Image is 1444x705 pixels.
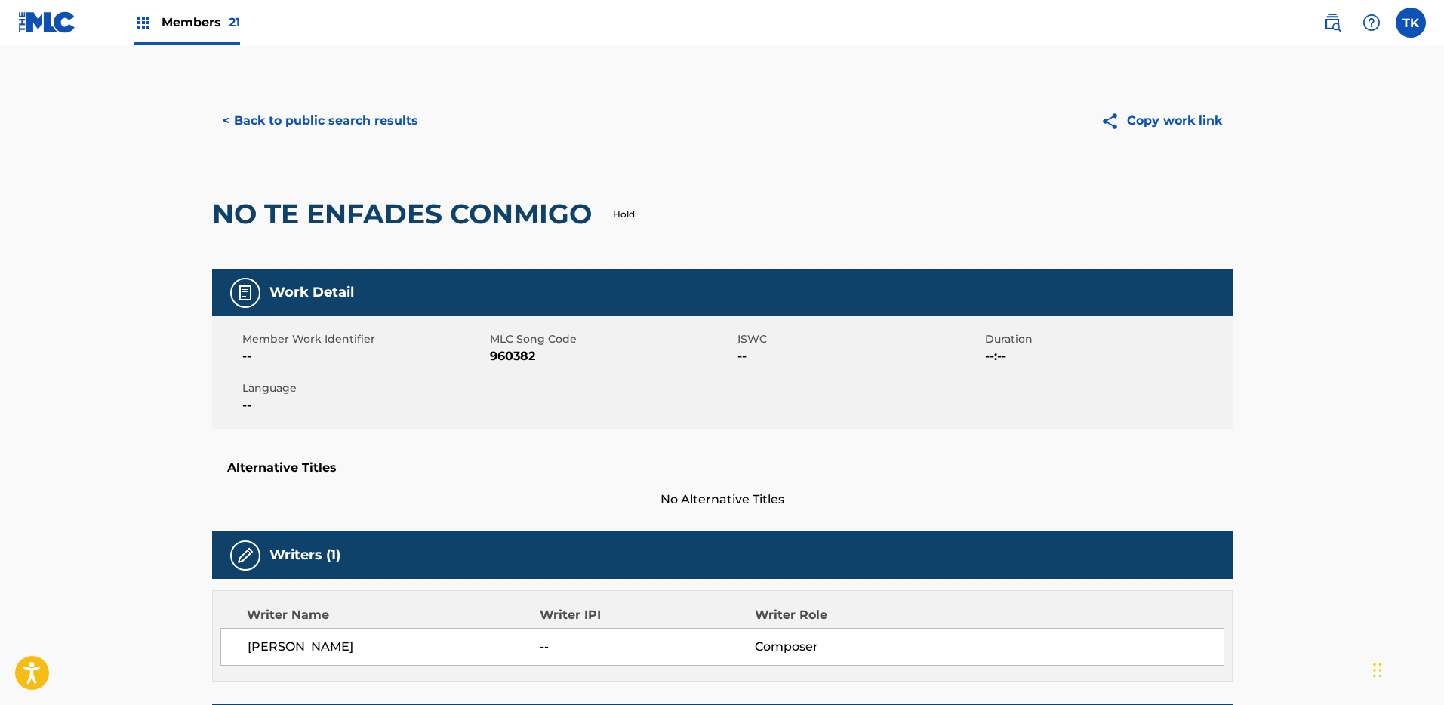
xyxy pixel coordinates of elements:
[236,546,254,565] img: Writers
[1090,102,1233,140] button: Copy work link
[269,546,340,564] h5: Writers (1)
[269,284,354,301] h5: Work Detail
[985,331,1229,347] span: Duration
[1369,633,1444,705] iframe: Chat Widget
[1362,14,1381,32] img: help
[242,396,486,414] span: --
[1323,14,1341,32] img: search
[242,380,486,396] span: Language
[248,638,540,656] span: [PERSON_NAME]
[737,347,981,365] span: --
[540,638,754,656] span: --
[212,491,1233,509] span: No Alternative Titles
[1373,648,1382,693] div: Drag
[242,331,486,347] span: Member Work Identifier
[985,347,1229,365] span: --:--
[490,347,734,365] span: 960382
[1402,466,1444,588] iframe: Resource Center
[755,606,950,624] div: Writer Role
[247,606,540,624] div: Writer Name
[613,208,635,221] p: Hold
[212,197,599,231] h2: NO TE ENFADES CONMIGO
[212,102,429,140] button: < Back to public search results
[162,14,240,31] span: Members
[227,460,1218,476] h5: Alternative Titles
[18,11,76,33] img: MLC Logo
[755,638,950,656] span: Composer
[490,331,734,347] span: MLC Song Code
[1356,8,1387,38] div: Help
[242,347,486,365] span: --
[229,15,240,29] span: 21
[236,284,254,302] img: Work Detail
[1317,8,1347,38] a: Public Search
[134,14,152,32] img: Top Rightsholders
[1101,112,1127,131] img: Copy work link
[737,331,981,347] span: ISWC
[540,606,755,624] div: Writer IPI
[1396,8,1426,38] div: User Menu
